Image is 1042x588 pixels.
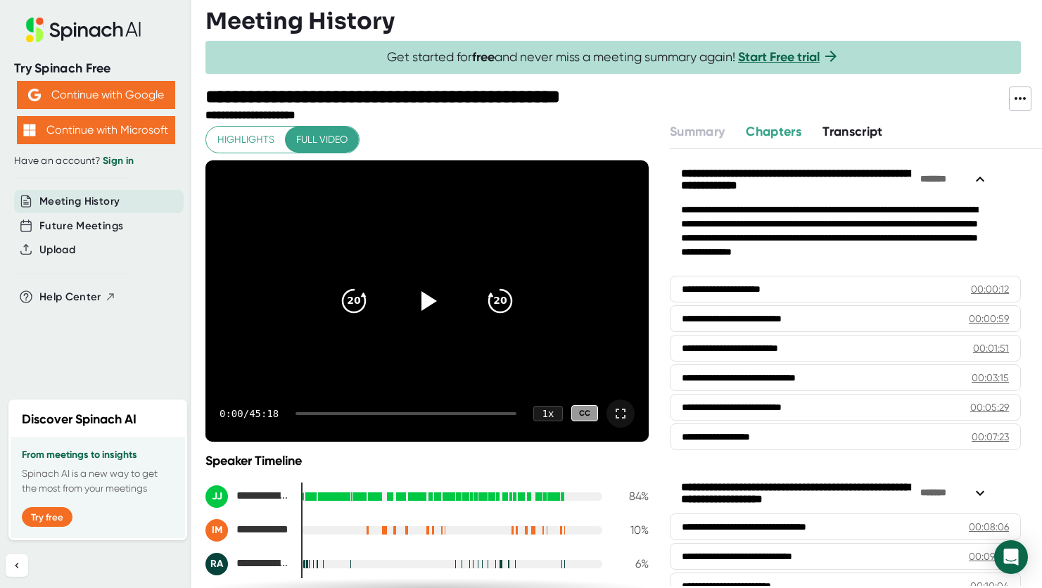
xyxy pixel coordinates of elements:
div: Try Spinach Free [14,60,177,77]
button: Future Meetings [39,218,123,234]
div: RA [205,553,228,575]
a: Sign in [103,155,134,167]
button: Continue with Google [17,81,175,109]
img: Aehbyd4JwY73AAAAAElFTkSuQmCC [28,89,41,101]
span: Get started for and never miss a meeting summary again! [387,49,839,65]
button: Continue with Microsoft [17,116,175,144]
div: 00:00:12 [971,282,1009,296]
div: 00:07:23 [972,430,1009,444]
div: JJ [205,485,228,508]
button: Full video [285,127,359,153]
button: Highlights [206,127,286,153]
div: Rosa Arbolaez [205,553,290,575]
button: Meeting History [39,193,120,210]
div: Speaker Timeline [205,453,649,468]
button: Chapters [746,122,801,141]
div: IM [205,519,228,542]
span: Summary [670,124,725,139]
span: Chapters [746,124,801,139]
button: Transcript [822,122,883,141]
span: Highlights [217,131,274,148]
span: Transcript [822,124,883,139]
button: Collapse sidebar [6,554,28,577]
div: Open Intercom Messenger [994,540,1028,574]
button: Upload [39,242,75,258]
div: 00:00:59 [969,312,1009,326]
div: 84 % [614,490,649,503]
a: Start Free trial [738,49,820,65]
h2: Discover Spinach AI [22,410,136,429]
div: 6 % [614,557,649,570]
div: 00:05:29 [970,400,1009,414]
div: 00:03:15 [972,371,1009,385]
button: Help Center [39,289,116,305]
div: 00:01:51 [973,341,1009,355]
h3: From meetings to insights [22,449,174,461]
div: 1 x [533,406,563,421]
button: Try free [22,507,72,527]
div: Have an account? [14,155,177,167]
div: CC [571,405,598,421]
span: Full video [296,131,348,148]
div: Ioney Moodie [205,519,290,542]
div: Jasmine Johnson [205,485,290,508]
div: 00:08:06 [969,520,1009,534]
b: free [472,49,495,65]
p: Spinach AI is a new way to get the most from your meetings [22,466,174,496]
span: Help Center [39,289,101,305]
div: 00:09:50 [969,549,1009,563]
div: 10 % [614,523,649,537]
div: 0:00 / 45:18 [220,408,279,419]
h3: Meeting History [205,8,395,34]
button: Summary [670,122,725,141]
